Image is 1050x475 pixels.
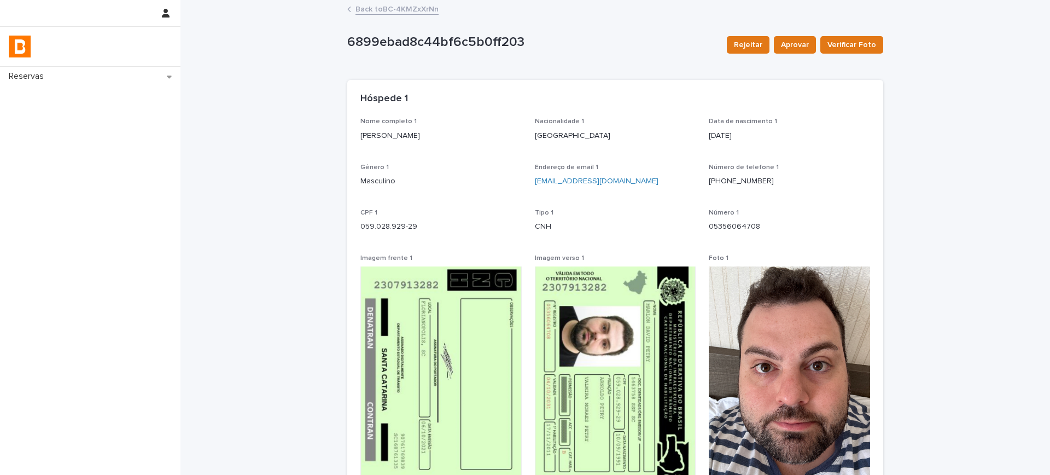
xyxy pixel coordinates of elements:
p: 05356064708 [709,221,870,233]
span: Nacionalidade 1 [535,118,584,125]
span: Foto 1 [709,255,728,262]
span: Aprovar [781,39,809,50]
span: Tipo 1 [535,210,553,216]
span: CPF 1 [360,210,377,216]
p: [GEOGRAPHIC_DATA] [535,130,696,142]
p: CNH [535,221,696,233]
p: [PERSON_NAME] [360,130,522,142]
button: Aprovar [774,36,816,54]
span: Nome completo 1 [360,118,417,125]
a: [PHONE_NUMBER] [709,177,774,185]
a: Back toBC-4KMZxXrNn [355,2,439,15]
img: zVaNuJHRTjyIjT5M9Xd5 [9,36,31,57]
span: Verificar Foto [827,39,876,50]
p: 059.028.929-29 [360,221,522,233]
span: Imagem verso 1 [535,255,584,262]
span: Gênero 1 [360,164,389,171]
span: Endereço de email 1 [535,164,598,171]
span: Imagem frente 1 [360,255,412,262]
a: [EMAIL_ADDRESS][DOMAIN_NAME] [535,177,658,185]
span: Data de nascimento 1 [709,118,777,125]
p: Reservas [4,71,52,82]
span: Rejeitar [734,39,762,50]
p: Masculino [360,176,522,187]
span: Número 1 [709,210,739,216]
p: 6899ebad8c44bf6c5b0ff203 [347,34,718,50]
span: Número de telefone 1 [709,164,779,171]
button: Verificar Foto [820,36,883,54]
h2: Hóspede 1 [360,93,408,105]
p: [DATE] [709,130,870,142]
button: Rejeitar [727,36,769,54]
